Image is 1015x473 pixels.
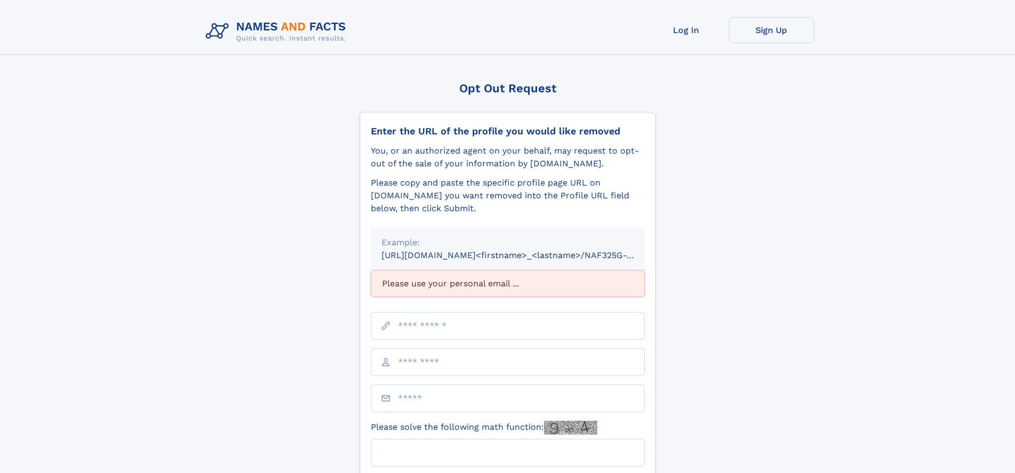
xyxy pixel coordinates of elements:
div: Opt Out Request [360,82,656,95]
div: You, or an authorized agent on your behalf, may request to opt-out of the sale of your informatio... [371,145,645,170]
div: Please copy and paste the specific profile page URL on [DOMAIN_NAME] you want removed into the Pr... [371,177,645,215]
a: Log In [644,17,729,43]
small: [URL][DOMAIN_NAME]<firstname>_<lastname>/NAF325G-xxxxxxxx [381,250,665,260]
div: Enter the URL of the profile you would like removed [371,125,645,137]
label: Please solve the following math function: [371,421,597,435]
div: Please use your personal email ... [371,270,645,297]
div: Example: [381,236,634,249]
img: Logo Names and Facts [201,17,355,46]
a: Sign Up [729,17,814,43]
